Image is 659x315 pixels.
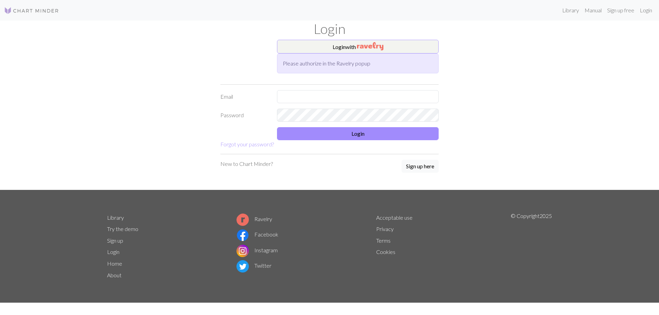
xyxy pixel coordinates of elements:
h1: Login [103,21,556,37]
a: Forgot your password? [220,141,274,147]
p: New to Chart Minder? [220,160,273,168]
img: Ravelry logo [236,214,249,226]
button: Login [277,127,439,140]
img: Ravelry [357,42,383,50]
p: © Copyright 2025 [511,212,552,281]
img: Twitter logo [236,260,249,272]
a: Terms [376,237,391,244]
label: Password [216,109,273,122]
a: Login [637,3,655,17]
a: Cookies [376,249,395,255]
a: Ravelry [236,216,272,222]
a: Twitter [236,262,271,269]
label: Email [216,90,273,103]
a: Sign up free [604,3,637,17]
a: Login [107,249,119,255]
button: Loginwith [277,40,439,53]
a: About [107,272,122,278]
a: Privacy [376,226,394,232]
a: Library [107,214,124,221]
a: Sign up here [402,160,439,173]
a: Facebook [236,231,278,238]
img: Facebook logo [236,229,249,241]
a: Library [559,3,582,17]
a: Sign up [107,237,123,244]
a: Acceptable use [376,214,413,221]
a: Home [107,260,122,267]
div: Please authorize in the Ravelry popup [277,53,439,73]
a: Manual [582,3,604,17]
a: Try the demo [107,226,138,232]
img: Instagram logo [236,245,249,257]
img: Logo [4,7,59,15]
a: Instagram [236,247,278,253]
button: Sign up here [402,160,439,173]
